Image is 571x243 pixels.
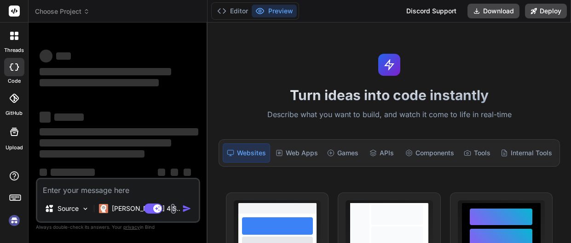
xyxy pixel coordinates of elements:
[6,144,23,152] label: Upload
[6,213,22,228] img: signin
[40,169,47,176] span: ‌
[168,203,179,214] img: attachment
[56,52,71,60] span: ‌
[213,109,565,121] p: Describe what you want to build, and watch it come to life in real-time
[323,143,362,163] div: Games
[467,4,519,18] button: Download
[364,143,399,163] div: APIs
[81,205,89,213] img: Pick Models
[402,143,458,163] div: Components
[213,5,252,17] button: Editor
[123,224,140,230] span: privacy
[35,7,90,16] span: Choose Project
[99,204,108,213] img: Claude 4 Sonnet
[182,204,191,213] img: icon
[525,4,567,18] button: Deploy
[40,139,171,147] span: ‌
[40,128,198,136] span: ‌
[40,50,52,62] span: ‌
[252,5,297,17] button: Preview
[40,68,171,75] span: ‌
[4,46,24,54] label: threads
[223,143,270,163] div: Websites
[40,150,144,158] span: ‌
[8,77,21,85] label: code
[171,169,178,176] span: ‌
[40,79,159,86] span: ‌
[36,223,200,232] p: Always double-check its answers. Your in Bind
[213,87,565,103] h1: Turn ideas into code instantly
[460,143,495,163] div: Tools
[54,113,84,121] span: ‌
[40,112,51,123] span: ‌
[272,143,322,163] div: Web Apps
[58,204,79,213] p: Source
[497,143,556,163] div: Internal Tools
[112,204,180,213] p: [PERSON_NAME] 4 S..
[6,109,23,117] label: GitHub
[184,169,191,176] span: ‌
[158,169,165,176] span: ‌
[51,169,95,176] span: ‌
[401,4,462,18] div: Discord Support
